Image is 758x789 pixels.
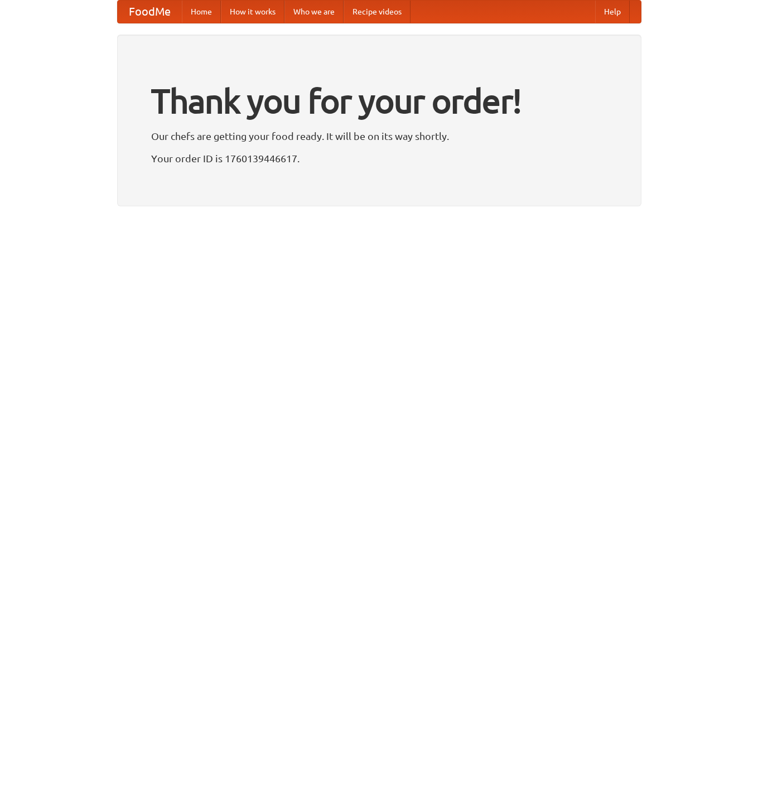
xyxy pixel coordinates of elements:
h1: Thank you for your order! [151,74,607,128]
a: Recipe videos [344,1,411,23]
a: Help [595,1,630,23]
a: Who we are [284,1,344,23]
a: How it works [221,1,284,23]
p: Our chefs are getting your food ready. It will be on its way shortly. [151,128,607,144]
a: FoodMe [118,1,182,23]
a: Home [182,1,221,23]
p: Your order ID is 1760139446617. [151,150,607,167]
